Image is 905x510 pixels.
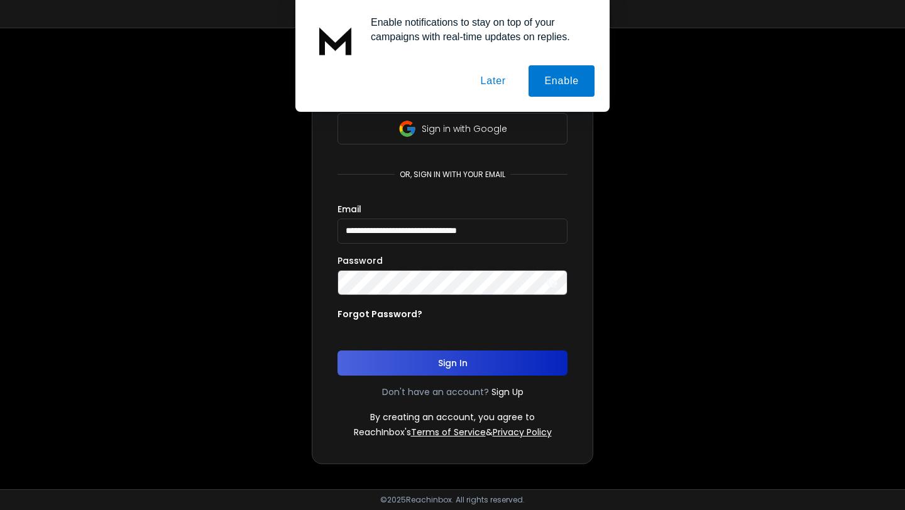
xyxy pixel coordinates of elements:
[337,308,422,320] p: Forgot Password?
[411,426,486,438] a: Terms of Service
[354,426,552,438] p: ReachInbox's &
[361,15,595,44] div: Enable notifications to stay on top of your campaigns with real-time updates on replies.
[337,205,361,214] label: Email
[464,65,521,97] button: Later
[382,386,489,398] p: Don't have an account?
[491,386,524,398] a: Sign Up
[370,411,535,423] p: By creating an account, you agree to
[395,170,510,180] p: or, sign in with your email
[380,495,525,505] p: © 2025 Reachinbox. All rights reserved.
[529,65,595,97] button: Enable
[337,350,568,376] button: Sign In
[422,122,507,135] p: Sign in with Google
[310,15,361,65] img: notification icon
[493,426,552,438] a: Privacy Policy
[337,256,383,265] label: Password
[337,113,568,144] button: Sign in with Google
